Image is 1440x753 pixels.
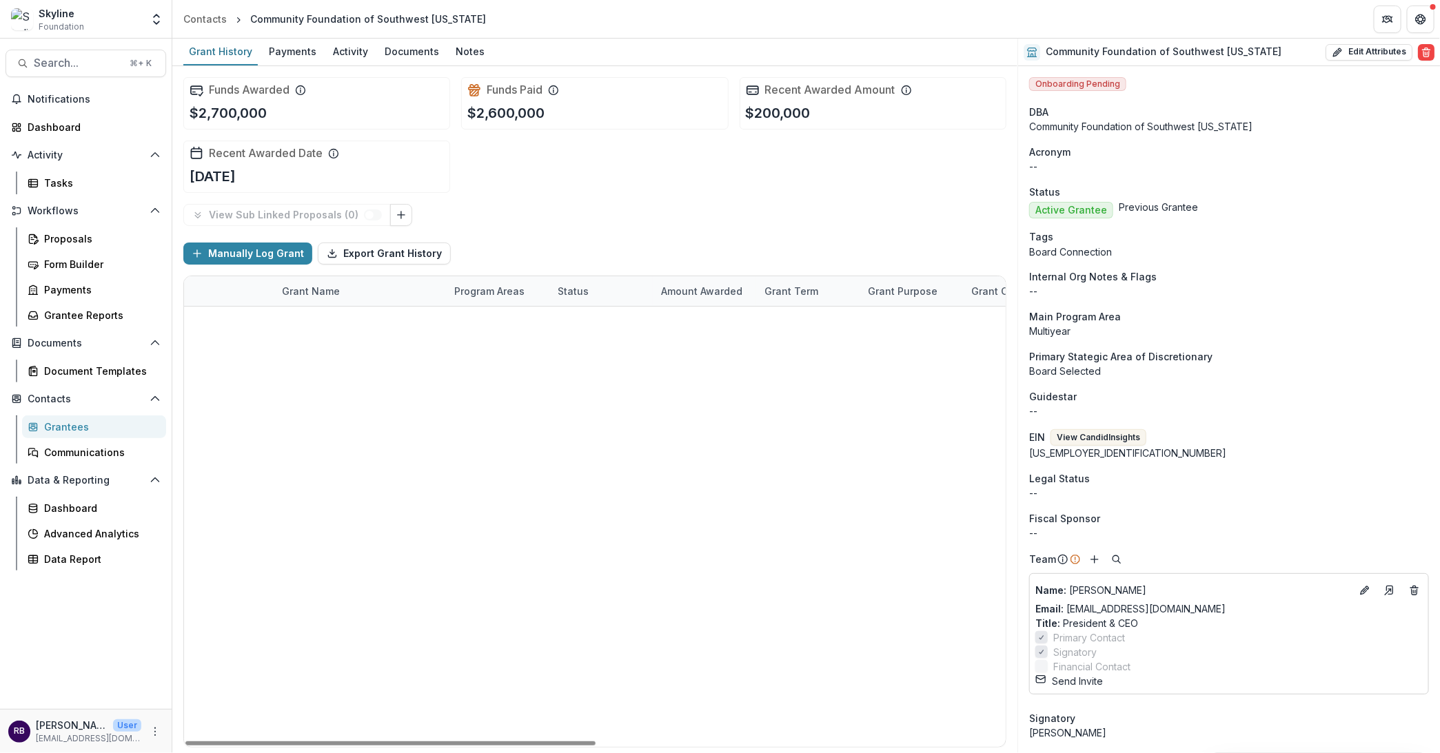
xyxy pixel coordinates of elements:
[327,39,374,65] a: Activity
[765,83,895,96] h2: Recent Awarded Amount
[1035,603,1064,615] span: Email:
[44,501,155,515] div: Dashboard
[209,209,364,221] p: View Sub Linked Proposals ( 0 )
[1029,159,1429,174] p: --
[22,172,166,194] a: Tasks
[446,276,549,306] div: Program Areas
[6,388,166,410] button: Open Contacts
[44,308,155,322] div: Grantee Reports
[549,284,597,298] div: Status
[1108,551,1125,568] button: Search
[1029,284,1429,298] p: --
[39,6,84,21] div: Skyline
[36,732,141,745] p: [EMAIL_ADDRESS][DOMAIN_NAME]
[1086,551,1103,568] button: Add
[274,276,446,306] div: Grant Name
[36,718,108,732] p: [PERSON_NAME]
[28,94,161,105] span: Notifications
[11,8,33,30] img: Skyline
[1029,247,1112,258] span: Board Connection
[1029,185,1060,199] span: Status
[1046,46,1281,58] h2: Community Foundation of Southwest [US_STATE]
[44,526,155,541] div: Advanced Analytics
[379,41,445,61] div: Documents
[327,41,374,61] div: Activity
[1029,309,1121,324] span: Main Program Area
[28,393,144,405] span: Contacts
[22,227,166,250] a: Proposals
[963,276,1066,306] div: Grant Cycle
[6,144,166,166] button: Open Activity
[113,719,141,732] p: User
[44,445,155,460] div: Communications
[1029,389,1077,404] span: Guidestar
[1406,582,1423,599] button: Deletes
[1418,44,1434,61] button: Delete
[963,284,1036,298] div: Grant Cycle
[22,497,166,519] a: Dashboard
[1326,44,1412,61] button: Edit Attributes
[14,727,25,736] div: Rose Brookhouse
[1035,616,1423,630] p: President & CEO
[1035,583,1351,597] p: [PERSON_NAME]
[1374,6,1401,33] button: Partners
[183,204,391,226] button: View Sub Linked Proposals (0)
[1029,364,1429,378] p: Board Selected
[28,149,144,161] span: Activity
[746,103,811,123] p: $200,000
[6,200,166,222] button: Open Workflows
[318,243,451,265] button: Export Grant History
[209,83,290,96] h2: Funds Awarded
[6,116,166,138] a: Dashboard
[44,176,155,190] div: Tasks
[6,88,166,110] button: Notifications
[1029,471,1090,486] span: Legal Status
[450,41,490,61] div: Notes
[860,284,946,298] div: Grant Purpose
[6,332,166,354] button: Open Documents
[1029,77,1126,91] span: Onboarding Pending
[22,441,166,464] a: Communications
[756,276,860,306] div: Grant Term
[44,552,155,566] div: Data Report
[379,39,445,65] a: Documents
[178,9,232,29] a: Contacts
[22,548,166,570] a: Data Report
[1053,645,1097,659] span: Signatory
[22,415,166,438] a: Grantees
[1029,725,1429,740] div: [PERSON_NAME]
[22,360,166,382] a: Document Templates
[190,103,267,123] p: $2,700,000
[1029,446,1429,460] div: [US_EMPLOYER_IDENTIFICATION_NUMBER]
[28,120,155,134] div: Dashboard
[1035,617,1060,629] span: Title :
[39,21,84,33] span: Foundation
[1119,202,1198,214] span: Previous Grantee
[1029,349,1213,364] span: Primary Stategic Area of Discretionary
[209,147,323,160] h2: Recent Awarded Date
[28,338,144,349] span: Documents
[178,9,491,29] nav: breadcrumb
[147,723,163,740] button: More
[1029,486,1429,500] div: --
[1029,229,1053,244] span: Tags
[756,284,827,298] div: Grant Term
[390,204,412,226] button: Link Grants
[34,56,121,70] span: Search...
[446,284,533,298] div: Program Areas
[28,205,144,217] span: Workflows
[1029,526,1429,540] div: --
[860,276,963,306] div: Grant Purpose
[1029,511,1100,526] span: Fiscal Sponsor
[147,6,166,33] button: Open entity switcher
[1029,711,1075,725] span: Signatory
[1029,430,1045,444] p: EIN
[6,469,166,491] button: Open Data & Reporting
[250,12,486,26] div: Community Foundation of Southwest [US_STATE]
[1035,583,1351,597] a: Name: [PERSON_NAME]
[44,257,155,271] div: Form Builder
[44,420,155,434] div: Grantees
[263,39,322,65] a: Payments
[44,282,155,297] div: Payments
